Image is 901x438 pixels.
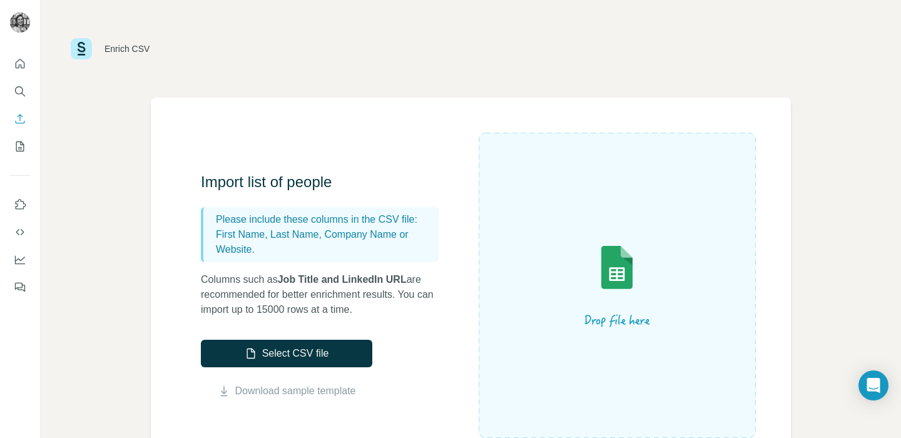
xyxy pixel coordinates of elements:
[104,43,150,55] div: Enrich CSV
[216,227,434,257] p: First Name, Last Name, Company Name or Website.
[71,38,92,59] img: Surfe Logo
[216,212,434,227] p: Please include these columns in the CSV file:
[10,193,30,216] button: Use Surfe on LinkedIn
[10,248,30,271] button: Dashboard
[201,172,451,192] h3: Import list of people
[504,210,730,360] img: Surfe Illustration - Drop file here or select below
[201,384,372,399] button: Download sample template
[10,108,30,130] button: Enrich CSV
[235,384,356,399] a: Download sample template
[201,272,451,317] p: Columns such as are recommended for better enrichment results. You can import up to 15000 rows at...
[858,370,888,400] div: Open Intercom Messenger
[10,135,30,158] button: My lists
[201,340,372,367] button: Select CSV file
[10,53,30,75] button: Quick start
[278,274,407,285] span: Job Title and LinkedIn URL
[10,276,30,298] button: Feedback
[10,221,30,243] button: Use Surfe API
[10,80,30,103] button: Search
[10,13,30,33] img: Avatar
